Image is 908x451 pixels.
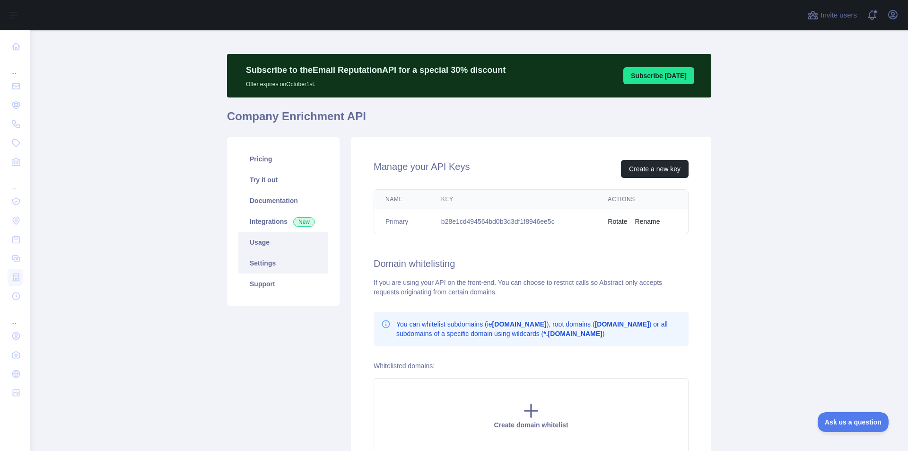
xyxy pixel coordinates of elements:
[374,362,435,370] label: Whitelisted domains:
[238,253,328,274] a: Settings
[818,412,889,432] iframe: Toggle Customer Support
[494,421,568,429] span: Create domain whitelist
[238,149,328,169] a: Pricing
[596,190,688,209] th: Actions
[396,319,681,338] p: You can whitelist subdomains (ie ), root domains ( ) or all subdomains of a specific domain using...
[623,67,694,84] button: Subscribe [DATE]
[238,211,328,232] a: Integrations New
[595,320,649,328] b: [DOMAIN_NAME]
[805,8,859,23] button: Invite users
[635,217,660,226] button: Rename
[293,217,315,227] span: New
[246,77,506,88] p: Offer expires on October 1st.
[8,307,23,326] div: ...
[227,109,711,132] h1: Company Enrichment API
[430,209,596,234] td: b28e1cd494564bd0b3d3df1f8946ee5c
[8,172,23,191] div: ...
[238,190,328,211] a: Documentation
[608,217,627,226] button: Rotate
[238,274,328,294] a: Support
[374,257,689,270] h2: Domain whitelisting
[821,10,857,21] span: Invite users
[238,169,328,190] a: Try it out
[621,160,689,178] button: Create a new key
[238,232,328,253] a: Usage
[430,190,596,209] th: Key
[374,209,430,234] td: Primary
[374,160,470,178] h2: Manage your API Keys
[492,320,547,328] b: [DOMAIN_NAME]
[8,57,23,76] div: ...
[543,330,602,337] b: *.[DOMAIN_NAME]
[246,63,506,77] p: Subscribe to the Email Reputation API for a special 30 % discount
[374,278,689,297] div: If you are using your API on the front-end. You can choose to restrict calls so Abstract only acc...
[374,190,430,209] th: Name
